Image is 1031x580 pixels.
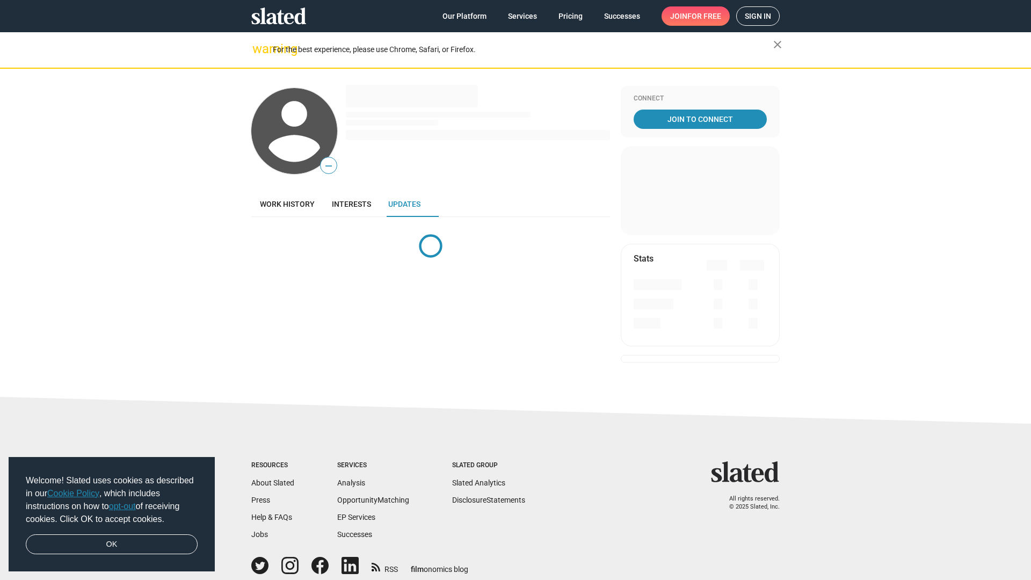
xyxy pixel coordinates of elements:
span: Join To Connect [636,110,765,129]
mat-icon: close [771,38,784,51]
a: OpportunityMatching [337,496,409,504]
a: Press [251,496,270,504]
a: filmonomics blog [411,556,468,575]
span: Updates [388,200,420,208]
div: cookieconsent [9,457,215,572]
a: Pricing [550,6,591,26]
a: Interests [323,191,380,217]
a: Our Platform [434,6,495,26]
div: Slated Group [452,461,525,470]
a: Successes [596,6,649,26]
a: dismiss cookie message [26,534,198,555]
span: Work history [260,200,315,208]
a: Joinfor free [662,6,730,26]
p: All rights reserved. © 2025 Slated, Inc. [718,495,780,511]
div: For the best experience, please use Chrome, Safari, or Firefox. [273,42,773,57]
span: Services [508,6,537,26]
span: film [411,565,424,574]
span: Sign in [745,7,771,25]
span: Welcome! Slated uses cookies as described in our , which includes instructions on how to of recei... [26,474,198,526]
span: Pricing [558,6,583,26]
a: Join To Connect [634,110,767,129]
span: Join [670,6,721,26]
span: Our Platform [442,6,487,26]
a: Slated Analytics [452,479,505,487]
a: Cookie Policy [47,489,99,498]
a: Successes [337,530,372,539]
a: Updates [380,191,429,217]
a: opt-out [109,502,136,511]
mat-icon: warning [252,42,265,55]
a: Analysis [337,479,365,487]
span: for free [687,6,721,26]
a: Work history [251,191,323,217]
a: Help & FAQs [251,513,292,521]
a: About Slated [251,479,294,487]
div: Resources [251,461,294,470]
a: Jobs [251,530,268,539]
span: Successes [604,6,640,26]
a: RSS [372,558,398,575]
a: Sign in [736,6,780,26]
span: Interests [332,200,371,208]
a: DisclosureStatements [452,496,525,504]
mat-card-title: Stats [634,253,654,264]
a: Services [499,6,546,26]
a: EP Services [337,513,375,521]
span: — [321,159,337,173]
div: Connect [634,95,767,103]
div: Services [337,461,409,470]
